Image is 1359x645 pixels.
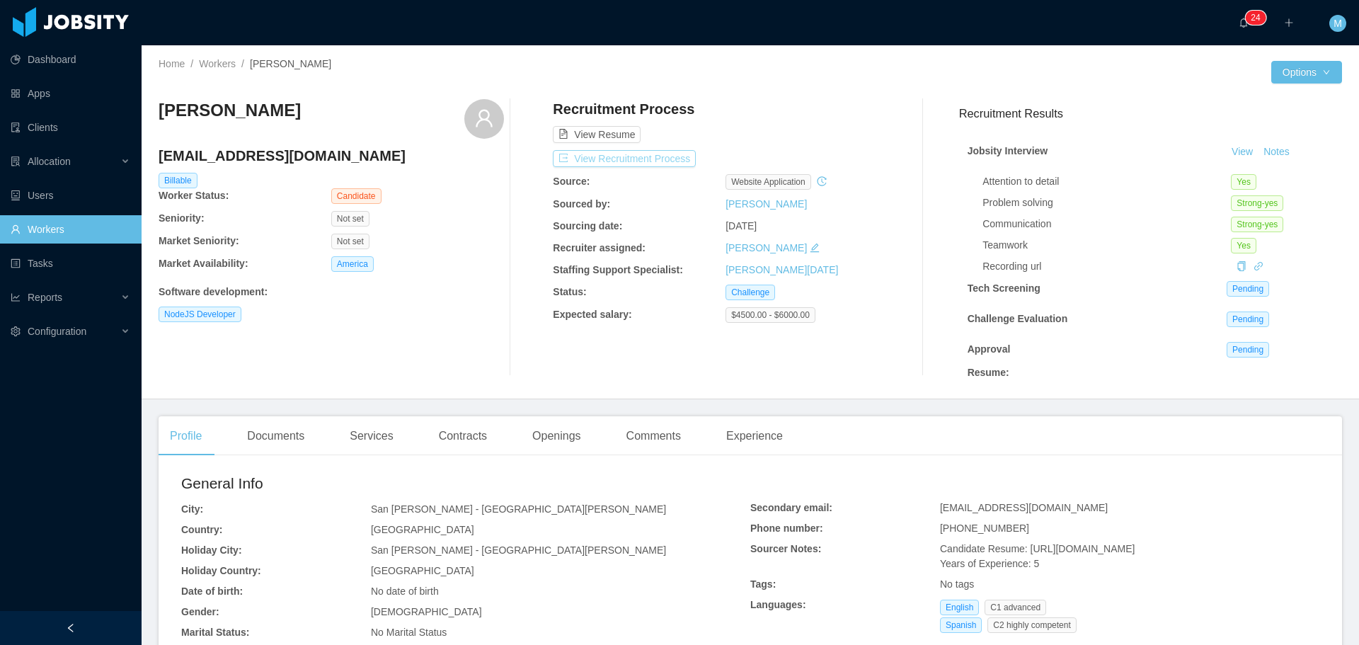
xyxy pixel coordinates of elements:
[750,543,821,554] b: Sourcer Notes:
[1237,261,1246,271] i: icon: copy
[726,174,811,190] span: website application
[750,502,832,513] b: Secondary email:
[1231,195,1283,211] span: Strong-yes
[982,174,1231,189] div: Attention to detail
[1227,312,1269,327] span: Pending
[1254,261,1263,272] a: icon: link
[982,259,1231,274] div: Recording url
[553,198,610,210] b: Sourced by:
[159,416,213,456] div: Profile
[250,58,331,69] span: [PERSON_NAME]
[159,190,229,201] b: Worker Status:
[553,129,641,140] a: icon: file-textView Resume
[726,198,807,210] a: [PERSON_NAME]
[11,45,130,74] a: icon: pie-chartDashboard
[371,565,474,576] span: [GEOGRAPHIC_DATA]
[1231,174,1256,190] span: Yes
[726,264,838,275] a: [PERSON_NAME][DATE]
[553,286,586,297] b: Status:
[190,58,193,69] span: /
[968,313,1068,324] strong: Challenge Evaluation
[968,282,1040,294] strong: Tech Screening
[553,242,646,253] b: Recruiter assigned:
[553,220,622,232] b: Sourcing date:
[331,256,374,272] span: America
[1258,144,1295,161] button: Notes
[987,617,1076,633] span: C2 highly competent
[11,113,130,142] a: icon: auditClients
[331,234,369,249] span: Not set
[959,105,1342,122] h3: Recruitment Results
[750,578,776,590] b: Tags:
[11,181,130,210] a: icon: robotUsers
[982,217,1231,232] div: Communication
[181,586,243,597] b: Date of birth:
[553,264,683,275] b: Staffing Support Specialist:
[810,243,820,253] i: icon: edit
[338,416,404,456] div: Services
[159,99,301,122] h3: [PERSON_NAME]
[985,600,1046,615] span: C1 advanced
[553,150,696,167] button: icon: exportView Recruitment Process
[982,238,1231,253] div: Teamwork
[968,343,1011,355] strong: Approval
[371,627,447,638] span: No Marital Status
[940,600,979,615] span: English
[968,145,1048,156] strong: Jobsity Interview
[181,565,261,576] b: Holiday Country:
[940,617,982,633] span: Spanish
[181,472,750,495] h2: General Info
[159,146,504,166] h4: [EMAIL_ADDRESS][DOMAIN_NAME]
[371,503,666,515] span: San [PERSON_NAME] - [GEOGRAPHIC_DATA][PERSON_NAME]
[236,416,316,456] div: Documents
[940,523,1029,534] span: [PHONE_NUMBER]
[28,292,62,303] span: Reports
[11,249,130,278] a: icon: profileTasks
[1251,11,1256,25] p: 2
[11,156,21,166] i: icon: solution
[11,79,130,108] a: icon: appstoreApps
[750,523,823,534] b: Phone number:
[11,215,130,244] a: icon: userWorkers
[241,58,244,69] span: /
[428,416,498,456] div: Contracts
[181,544,242,556] b: Holiday City:
[181,606,219,617] b: Gender:
[553,176,590,187] b: Source:
[1231,217,1283,232] span: Strong-yes
[11,326,21,336] i: icon: setting
[521,416,592,456] div: Openings
[982,195,1231,210] div: Problem solving
[1239,18,1249,28] i: icon: bell
[553,153,696,164] a: icon: exportView Recruitment Process
[553,126,641,143] button: icon: file-textView Resume
[1256,11,1261,25] p: 4
[1237,259,1246,274] div: Copy
[726,307,815,323] span: $4500.00 - $6000.00
[11,292,21,302] i: icon: line-chart
[750,599,806,610] b: Languages:
[940,543,1135,569] span: Candidate Resume: [URL][DOMAIN_NAME] Years of Experience: 5
[181,627,249,638] b: Marital Status:
[159,307,241,322] span: NodeJS Developer
[331,211,369,227] span: Not set
[181,503,203,515] b: City:
[371,544,666,556] span: San [PERSON_NAME] - [GEOGRAPHIC_DATA][PERSON_NAME]
[726,220,757,232] span: [DATE]
[726,242,807,253] a: [PERSON_NAME]
[726,285,775,300] span: Challenge
[817,176,827,186] i: icon: history
[159,212,205,224] b: Seniority:
[159,173,197,188] span: Billable
[1334,15,1342,32] span: M
[940,577,1319,592] div: No tags
[1227,342,1269,358] span: Pending
[28,326,86,337] span: Configuration
[553,309,631,320] b: Expected salary:
[181,524,222,535] b: Country:
[1284,18,1294,28] i: icon: plus
[28,156,71,167] span: Allocation
[968,367,1009,378] strong: Resume :
[371,524,474,535] span: [GEOGRAPHIC_DATA]
[1271,61,1342,84] button: Optionsicon: down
